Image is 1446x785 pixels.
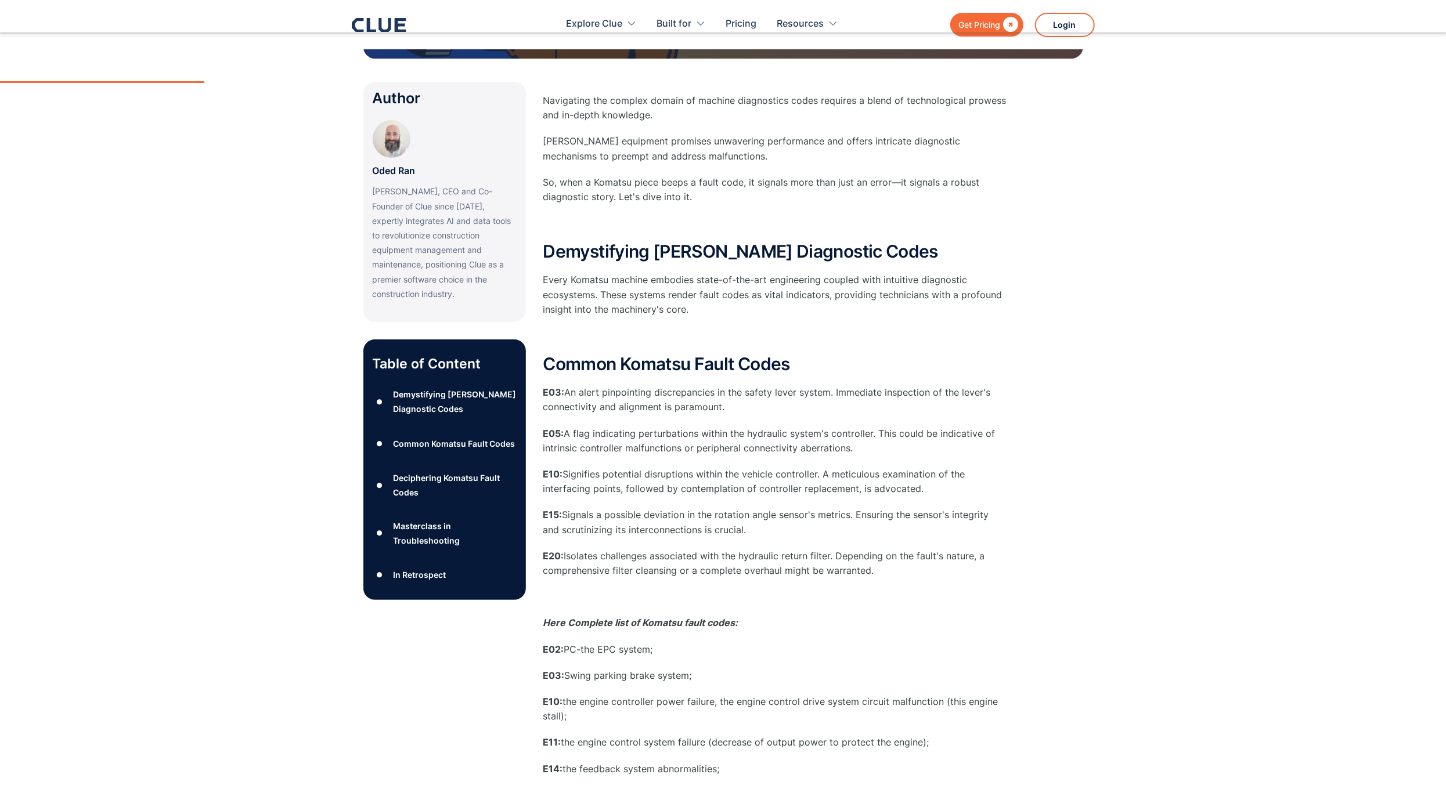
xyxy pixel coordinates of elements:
[543,550,564,562] strong: E20:
[543,175,1008,204] p: So, when a Komatsu piece beeps a fault code, it signals more than just an error—it signals a robu...
[543,354,1008,374] h2: Common Komatsu Fault Codes
[543,216,1008,230] p: ‍
[543,670,565,681] strong: E03:
[393,519,516,548] div: Masterclass in Troubleshooting
[373,519,517,548] a: ● Masterclass in Troubleshooting
[543,385,1008,414] p: An alert pinpointing discrepancies in the safety lever system. Immediate inspection of the lever'...
[543,468,563,480] strong: E10:
[373,566,517,584] a: ● In Retrospect
[543,328,1008,343] p: ‍
[543,694,1008,723] p: the engine controller power failure, the engine control drive system circuit malfunction (this en...
[543,273,1008,317] p: Every Komatsu machine embodies state-of-the-art engineering coupled with intuitive diagnostic eco...
[543,134,1008,163] p: [PERSON_NAME] equipment promises unwavering performance and offers intricate diagnostic mechanism...
[543,508,1008,537] p: Signals a possible deviation in the rotation angle sensor's metrics. Ensuring the sensor's integr...
[373,435,387,453] div: ●
[393,471,516,500] div: Deciphering Komatsu Fault Codes
[373,164,416,178] p: Oded Ran
[393,436,515,451] div: Common Komatsu Fault Codes
[543,93,1008,122] p: Navigating the complex domain of machine diagnostics codes requires a blend of technological prow...
[373,184,517,301] p: [PERSON_NAME], CEO and Co-Founder of Clue since [DATE], expertly integrates AI and data tools to ...
[373,524,387,542] div: ●
[373,435,517,453] a: ● Common Komatsu Fault Codes
[543,735,1008,750] p: the engine control system failure (decrease of output power to protect the engine);
[373,91,517,106] div: Author
[373,393,387,411] div: ●
[543,467,1008,496] p: Signifies potential disruptions within the vehicle controller. A meticulous examination of the in...
[543,428,564,439] strong: E05:
[543,736,561,748] strong: E11:
[543,762,1008,776] p: the feedback system abnormalities;
[543,763,563,775] strong: E14:
[543,696,563,707] strong: E10:
[393,387,516,416] div: Demystifying [PERSON_NAME] Diagnostic Codes
[393,567,446,582] div: In Retrospect
[373,477,387,494] div: ●
[373,354,517,373] p: Table of Content
[373,566,387,584] div: ●
[543,642,1008,657] p: PC-the EPC system;
[543,509,562,520] strong: E15:
[543,549,1008,578] p: Isolates challenges associated with the hydraulic return filter. Depending on the fault's nature,...
[543,617,738,628] em: Here Complete list of Komatsu fault codes:
[543,426,1008,455] p: A flag indicating perturbations within the hydraulic system's controller. This could be indicativ...
[543,668,1008,683] p: Swing parking brake system;
[543,589,1008,604] p: ‍
[543,643,564,655] strong: E02:
[543,386,565,398] strong: E03:
[373,387,517,416] a: ● Demystifying [PERSON_NAME] Diagnostic Codes
[543,242,1008,261] h2: Demystifying [PERSON_NAME] Diagnostic Codes
[373,471,517,500] a: ● Deciphering Komatsu Fault Codes
[373,120,410,158] img: Oded Ran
